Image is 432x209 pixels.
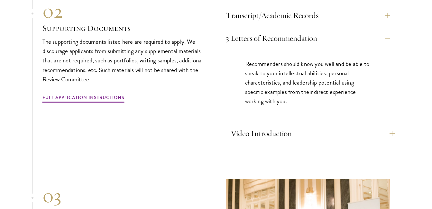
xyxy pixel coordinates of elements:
[226,8,390,23] button: Transcript/Academic Records
[42,184,207,207] div: 03
[226,31,390,46] button: 3 Letters of Recommendation
[42,37,207,84] p: The supporting documents listed here are required to apply. We discourage applicants from submitt...
[42,94,124,104] a: Full Application Instructions
[231,126,395,141] button: Video Introduction
[245,59,371,106] p: Recommenders should know you well and be able to speak to your intellectual abilities, personal c...
[42,23,207,34] h3: Supporting Documents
